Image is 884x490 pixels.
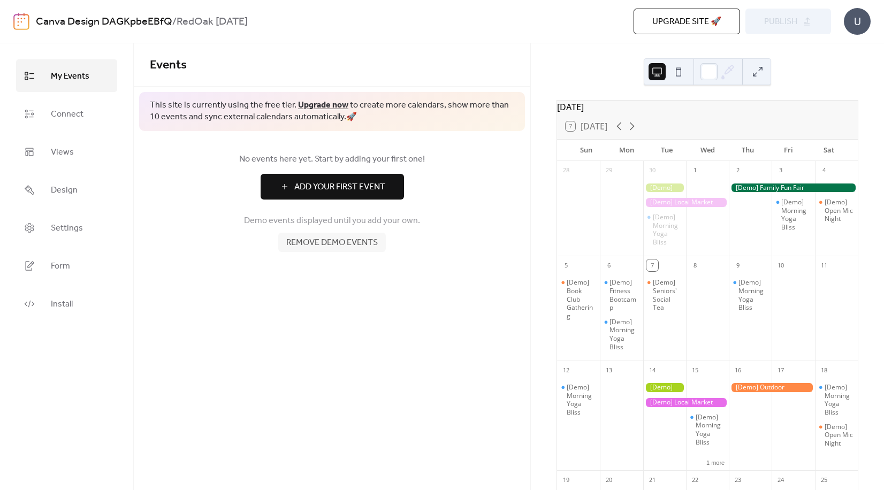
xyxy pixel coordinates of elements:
[609,278,638,311] div: [Demo] Fitness Bootcamp
[36,12,172,32] a: Canva Design DAGKpbeEBfQ
[557,383,600,416] div: [Demo] Morning Yoga Bliss
[653,278,682,311] div: [Demo] Seniors' Social Tea
[653,213,682,246] div: [Demo] Morning Yoga Bliss
[732,364,744,376] div: 16
[643,198,729,207] div: [Demo] Local Market
[732,474,744,486] div: 23
[775,364,787,376] div: 17
[177,12,248,32] b: RedOak [DATE]
[729,278,772,311] div: [Demo] Morning Yoga Bliss
[738,278,767,311] div: [Demo] Morning Yoga Bliss
[702,457,729,466] button: 1 more
[557,278,600,320] div: [Demo] Book Club Gathering
[600,278,643,311] div: [Demo] Fitness Bootcamp
[643,183,686,193] div: [Demo] Gardening Workshop
[643,213,686,246] div: [Demo] Morning Yoga Bliss
[150,174,514,200] a: Add Your First Event
[560,165,572,177] div: 28
[652,16,721,28] span: Upgrade site 🚀
[606,140,647,161] div: Mon
[643,398,729,407] div: [Demo] Local Market
[772,198,814,231] div: [Demo] Morning Yoga Bliss
[16,249,117,282] a: Form
[825,383,853,416] div: [Demo] Morning Yoga Bliss
[815,198,858,223] div: [Demo] Open Mic Night
[560,364,572,376] div: 12
[818,474,830,486] div: 25
[557,101,858,113] div: [DATE]
[781,198,810,231] div: [Demo] Morning Yoga Bliss
[600,318,643,351] div: [Demo] Morning Yoga Bliss
[16,59,117,92] a: My Events
[286,236,378,249] span: Remove demo events
[603,474,615,486] div: 20
[13,13,29,30] img: logo
[51,258,70,274] span: Form
[16,287,117,320] a: Install
[150,99,514,124] span: This site is currently using the free tier. to create more calendars, show more than 10 events an...
[825,423,853,448] div: [Demo] Open Mic Night
[647,140,688,161] div: Tue
[729,183,858,193] div: [Demo] Family Fun Fair
[16,135,117,168] a: Views
[603,259,615,271] div: 6
[815,383,858,416] div: [Demo] Morning Yoga Bliss
[646,165,658,177] div: 30
[775,165,787,177] div: 3
[51,144,74,160] span: Views
[689,474,701,486] div: 22
[261,174,404,200] button: Add Your First Event
[603,165,615,177] div: 29
[603,364,615,376] div: 13
[696,413,725,446] div: [Demo] Morning Yoga Bliss
[16,97,117,130] a: Connect
[844,8,871,35] div: U
[646,474,658,486] div: 21
[646,259,658,271] div: 7
[567,383,596,416] div: [Demo] Morning Yoga Bliss
[244,215,420,227] span: Demo events displayed until you add your own.
[689,165,701,177] div: 1
[825,198,853,223] div: [Demo] Open Mic Night
[566,140,606,161] div: Sun
[560,474,572,486] div: 19
[775,259,787,271] div: 10
[809,140,849,161] div: Sat
[150,153,514,166] span: No events here yet. Start by adding your first one!
[294,181,385,194] span: Add Your First Event
[646,364,658,376] div: 14
[51,106,83,122] span: Connect
[687,140,728,161] div: Wed
[643,383,686,392] div: [Demo] Gardening Workshop
[51,68,89,85] span: My Events
[150,53,187,77] span: Events
[732,165,744,177] div: 2
[16,173,117,206] a: Design
[775,474,787,486] div: 24
[51,182,78,198] span: Design
[732,259,744,271] div: 9
[729,383,815,392] div: [Demo] Outdoor Adventure Day
[818,259,830,271] div: 11
[51,296,73,312] span: Install
[51,220,83,236] span: Settings
[686,413,729,446] div: [Demo] Morning Yoga Bliss
[818,165,830,177] div: 4
[818,364,830,376] div: 18
[560,259,572,271] div: 5
[634,9,740,34] button: Upgrade site 🚀
[728,140,768,161] div: Thu
[643,278,686,311] div: [Demo] Seniors' Social Tea
[689,364,701,376] div: 15
[609,318,638,351] div: [Demo] Morning Yoga Bliss
[278,233,386,252] button: Remove demo events
[172,12,177,32] b: /
[567,278,596,320] div: [Demo] Book Club Gathering
[768,140,809,161] div: Fri
[298,97,348,113] a: Upgrade now
[815,423,858,448] div: [Demo] Open Mic Night
[16,211,117,244] a: Settings
[689,259,701,271] div: 8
